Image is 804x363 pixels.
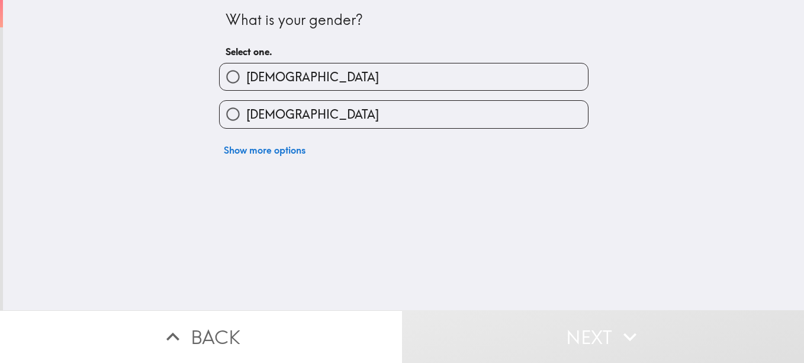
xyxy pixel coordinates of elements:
span: [DEMOGRAPHIC_DATA] [246,69,379,85]
div: What is your gender? [226,10,582,30]
button: Next [402,310,804,363]
button: Show more options [219,138,310,162]
h6: Select one. [226,45,582,58]
button: [DEMOGRAPHIC_DATA] [220,63,588,90]
button: [DEMOGRAPHIC_DATA] [220,101,588,128]
span: [DEMOGRAPHIC_DATA] [246,106,379,123]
